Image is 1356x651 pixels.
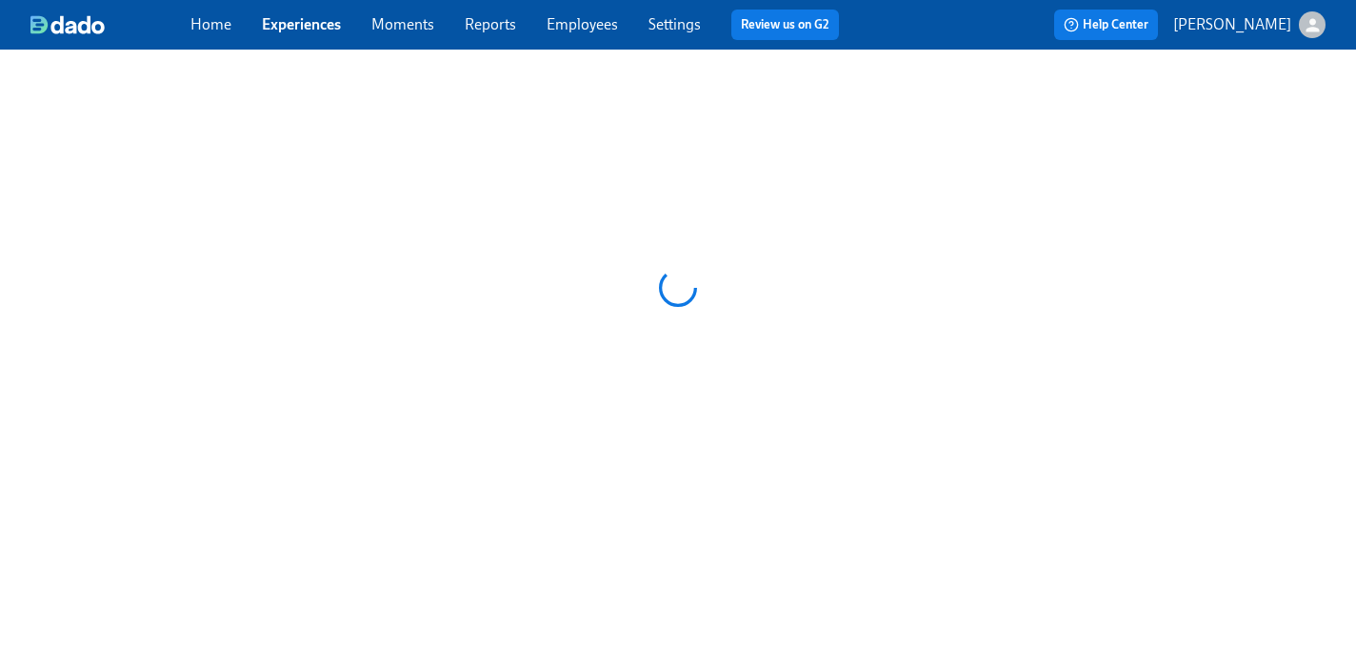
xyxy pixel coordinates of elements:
[1054,10,1158,40] button: Help Center
[30,15,105,34] img: dado
[30,15,190,34] a: dado
[1173,14,1291,35] p: [PERSON_NAME]
[465,15,516,33] a: Reports
[648,15,701,33] a: Settings
[190,15,231,33] a: Home
[371,15,434,33] a: Moments
[1064,15,1148,34] span: Help Center
[262,15,341,33] a: Experiences
[1173,11,1326,38] button: [PERSON_NAME]
[741,15,829,34] a: Review us on G2
[731,10,839,40] button: Review us on G2
[547,15,618,33] a: Employees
